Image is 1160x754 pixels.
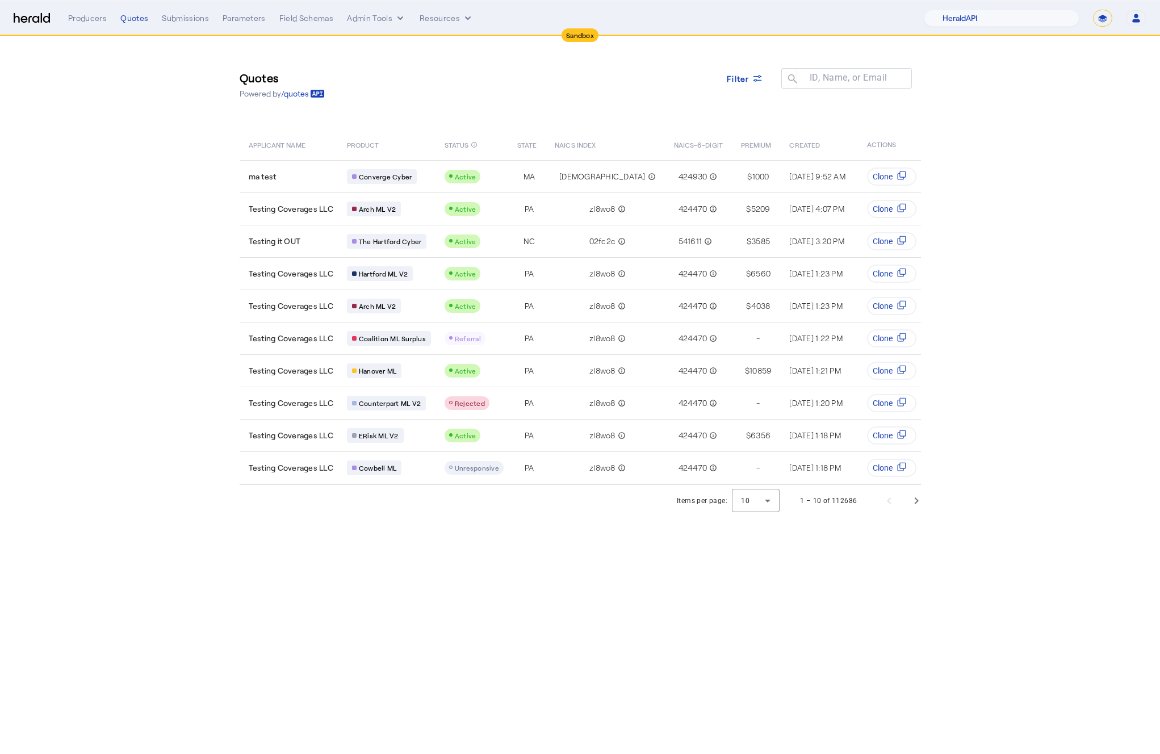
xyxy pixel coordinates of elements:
[741,139,772,150] span: PREMIUM
[751,430,770,441] span: 6356
[525,333,534,344] span: PA
[867,329,916,347] button: Clone
[679,203,707,215] span: 424470
[455,205,476,213] span: Active
[727,73,749,85] span: Filter
[615,430,626,441] mat-icon: info_outline
[249,365,333,376] span: Testing Coverages LLC
[718,68,772,89] button: Filter
[749,365,772,376] span: 10859
[746,430,751,441] span: $
[789,366,841,375] span: [DATE] 1:21 PM
[867,167,916,186] button: Clone
[455,302,476,310] span: Active
[615,397,626,409] mat-icon: info_outline
[555,139,596,150] span: NAICS INDEX
[873,236,893,247] span: Clone
[347,12,406,24] button: internal dropdown menu
[68,12,107,24] div: Producers
[867,200,916,218] button: Clone
[707,300,717,312] mat-icon: info_outline
[867,232,916,250] button: Clone
[420,12,474,24] button: Resources dropdown menu
[746,203,751,215] span: $
[589,397,615,409] span: zl8wo8
[751,236,770,247] span: 3585
[525,430,534,441] span: PA
[347,139,379,150] span: PRODUCT
[873,397,893,409] span: Clone
[517,139,537,150] span: STATE
[781,73,801,87] mat-icon: search
[615,268,626,279] mat-icon: info_outline
[756,397,760,409] span: -
[359,301,396,311] span: Arch ML V2
[589,430,615,441] span: zl8wo8
[679,300,707,312] span: 424470
[615,203,626,215] mat-icon: info_outline
[873,365,893,376] span: Clone
[525,397,534,409] span: PA
[240,128,1078,485] table: Table view of all quotes submitted by your platform
[679,333,707,344] span: 424470
[249,203,333,215] span: Testing Coverages LLC
[525,365,534,376] span: PA
[707,203,717,215] mat-icon: info_outline
[249,462,333,474] span: Testing Coverages LLC
[751,203,770,215] span: 5209
[455,173,476,181] span: Active
[903,487,930,514] button: Next page
[746,268,751,279] span: $
[789,236,844,246] span: [DATE] 3:20 PM
[615,300,626,312] mat-icon: info_outline
[615,462,626,474] mat-icon: info_outline
[525,268,534,279] span: PA
[359,366,397,375] span: Hanover ML
[589,300,615,312] span: zl8wo8
[524,171,535,182] span: MA
[873,203,893,215] span: Clone
[249,139,305,150] span: APPLICANT NAME
[873,462,893,474] span: Clone
[455,270,476,278] span: Active
[240,70,325,86] h3: Quotes
[707,430,717,441] mat-icon: info_outline
[789,398,843,408] span: [DATE] 1:20 PM
[249,236,301,247] span: Testing it OUT
[249,268,333,279] span: Testing Coverages LLC
[525,203,534,215] span: PA
[646,171,656,182] mat-icon: info_outline
[756,333,760,344] span: -
[789,430,841,440] span: [DATE] 1:18 PM
[359,204,396,213] span: Arch ML V2
[615,333,626,344] mat-icon: info_outline
[281,88,325,99] a: /quotes
[677,495,727,506] div: Items per page:
[249,333,333,344] span: Testing Coverages LLC
[240,88,325,99] p: Powered by
[249,171,277,182] span: ma test
[162,12,209,24] div: Submissions
[789,269,843,278] span: [DATE] 1:23 PM
[756,462,760,474] span: -
[455,367,476,375] span: Active
[359,172,412,181] span: Converge Cyber
[359,237,422,246] span: The Hartford Cyber
[679,171,707,182] span: 424930
[679,430,707,441] span: 424470
[789,171,845,181] span: [DATE] 9:52 AM
[707,397,717,409] mat-icon: info_outline
[559,171,646,182] span: [DEMOGRAPHIC_DATA]
[359,269,408,278] span: Hartford ML V2
[707,365,717,376] mat-icon: info_outline
[455,334,481,342] span: Referral
[707,462,717,474] mat-icon: info_outline
[589,333,615,344] span: zl8wo8
[702,236,712,247] mat-icon: info_outline
[751,300,770,312] span: 4038
[223,12,266,24] div: Parameters
[867,394,916,412] button: Clone
[707,171,717,182] mat-icon: info_outline
[615,236,626,247] mat-icon: info_outline
[455,464,499,472] span: Unresponsive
